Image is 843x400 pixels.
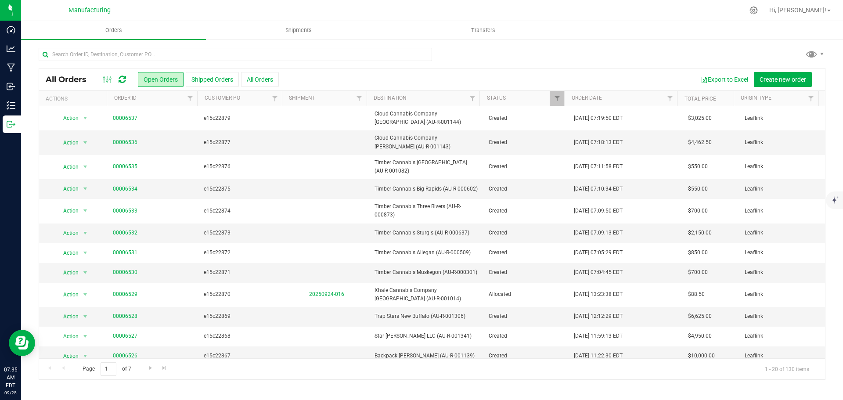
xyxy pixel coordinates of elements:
[745,185,820,193] span: Leaflink
[113,332,137,340] a: 00006527
[688,229,712,237] span: $2,150.00
[375,286,478,303] span: Xhale Cannabis Company [GEOGRAPHIC_DATA] (AU-R-001014)
[574,290,623,299] span: [DATE] 13:23:38 EDT
[114,95,137,101] a: Order ID
[113,290,137,299] a: 00006529
[101,362,116,376] input: 1
[80,330,91,342] span: select
[489,268,564,277] span: Created
[748,6,759,14] div: Manage settings
[186,72,239,87] button: Shipped Orders
[574,185,623,193] span: [DATE] 07:10:34 EDT
[688,290,705,299] span: $88.50
[204,114,279,123] span: e15c22879
[487,95,506,101] a: Status
[745,162,820,171] span: Leaflink
[684,96,716,102] a: Total Price
[391,21,576,40] a: Transfers
[688,249,708,257] span: $850.00
[574,229,623,237] span: [DATE] 07:09:13 EDT
[745,229,820,237] span: Leaflink
[113,268,137,277] a: 00006530
[204,249,279,257] span: e15c22872
[204,332,279,340] span: e15c22868
[489,352,564,360] span: Created
[113,312,137,321] a: 00006528
[204,290,279,299] span: e15c22870
[144,362,157,374] a: Go to the next page
[574,114,623,123] span: [DATE] 07:19:50 EDT
[80,247,91,259] span: select
[138,72,184,87] button: Open Orders
[7,63,15,72] inline-svg: Manufacturing
[574,268,623,277] span: [DATE] 07:04:45 EDT
[688,185,708,193] span: $550.00
[56,205,79,217] span: Action
[741,95,771,101] a: Origin Type
[688,138,712,147] span: $4,462.50
[56,350,79,362] span: Action
[7,44,15,53] inline-svg: Analytics
[745,290,820,299] span: Leaflink
[205,95,240,101] a: Customer PO
[572,95,602,101] a: Order Date
[204,268,279,277] span: e15c22871
[113,114,137,123] a: 00006537
[745,332,820,340] span: Leaflink
[574,312,623,321] span: [DATE] 12:12:29 EDT
[745,268,820,277] span: Leaflink
[769,7,826,14] span: Hi, [PERSON_NAME]!
[489,114,564,123] span: Created
[489,207,564,215] span: Created
[745,207,820,215] span: Leaflink
[80,112,91,124] span: select
[75,362,138,376] span: Page of 7
[289,95,315,101] a: Shipment
[56,267,79,279] span: Action
[375,202,478,219] span: Timber Cannabis Three Rivers (AU-R-000873)
[9,330,35,356] iframe: Resource center
[695,72,754,87] button: Export to Excel
[204,229,279,237] span: e15c22873
[7,120,15,129] inline-svg: Outbound
[80,288,91,301] span: select
[489,185,564,193] span: Created
[80,350,91,362] span: select
[574,138,623,147] span: [DATE] 07:18:13 EDT
[465,91,479,106] a: Filter
[663,91,677,106] a: Filter
[56,227,79,239] span: Action
[94,26,134,34] span: Orders
[688,114,712,123] span: $3,025.00
[754,72,812,87] button: Create new order
[352,91,367,106] a: Filter
[758,362,816,375] span: 1 - 20 of 130 items
[375,268,478,277] span: Timber Cannabis Muskegon (AU-R-000301)
[375,352,478,360] span: Backpack [PERSON_NAME] (AU-R-001139)
[745,352,820,360] span: Leaflink
[206,21,391,40] a: Shipments
[204,207,279,215] span: e15c22874
[7,82,15,91] inline-svg: Inbound
[204,185,279,193] span: e15c22875
[113,138,137,147] a: 00006536
[489,249,564,257] span: Created
[550,91,564,106] a: Filter
[745,312,820,321] span: Leaflink
[80,227,91,239] span: select
[489,312,564,321] span: Created
[4,366,17,389] p: 07:35 AM EDT
[760,76,806,83] span: Create new order
[80,267,91,279] span: select
[375,229,478,237] span: Timber Cannabis Sturgis (AU-R-000637)
[4,389,17,396] p: 09/25
[113,207,137,215] a: 00006533
[80,161,91,173] span: select
[574,332,623,340] span: [DATE] 11:59:13 EDT
[688,268,708,277] span: $700.00
[309,291,344,297] a: 20250924-016
[574,249,623,257] span: [DATE] 07:05:29 EDT
[39,48,432,61] input: Search Order ID, Destination, Customer PO...
[56,310,79,323] span: Action
[241,72,279,87] button: All Orders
